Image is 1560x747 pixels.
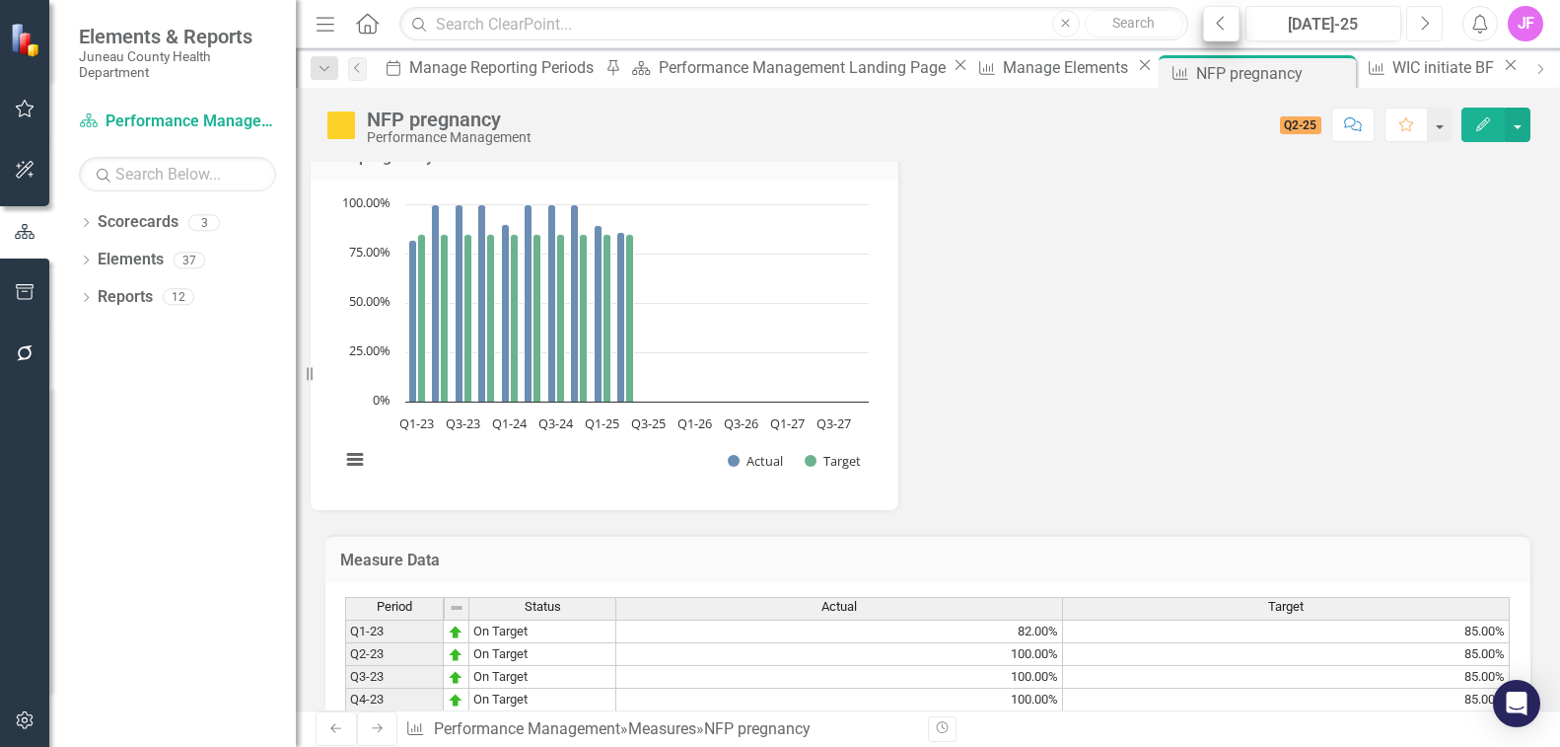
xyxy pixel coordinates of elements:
div: Performance Management [367,130,532,145]
text: Q3-27 [816,414,851,432]
td: Q4-23 [345,689,444,711]
a: Performance Management [79,111,276,133]
text: Q3-24 [538,414,574,432]
path: Q2-23, 100. Actual. [432,204,440,402]
path: Q3-23, 85. Target. [464,234,472,402]
img: 8DAGhfEEPCf229AAAAAElFTkSuQmCC [449,600,464,616]
td: On Target [469,643,616,666]
path: Q1-25, 89.47. Actual. [595,225,603,402]
path: Q3-24, 100. Actual. [548,204,556,402]
path: Q4-23, 85. Target. [487,234,495,402]
div: Performance Management Landing Page [659,55,951,80]
h3: Measure Data [340,552,1516,569]
td: 100.00% [616,643,1063,666]
img: zOikAAAAAElFTkSuQmCC [448,647,463,663]
path: Q1-23, 85. Target. [418,234,426,402]
path: Q1-25, 85. Target. [603,234,611,402]
input: Search Below... [79,157,276,191]
img: zOikAAAAAElFTkSuQmCC [448,693,463,709]
div: Manage Elements [1003,55,1134,80]
path: Q1-24, 85. Target. [511,234,519,402]
span: Q2-25 [1280,116,1322,134]
button: Search [1085,10,1183,37]
span: Search [1112,15,1155,31]
td: On Target [469,620,616,643]
a: Scorecards [98,211,178,234]
td: Q2-23 [345,643,444,666]
text: Q1-27 [770,414,805,432]
text: 25.00% [349,341,390,359]
img: Caution [325,110,357,141]
a: WIC initiate BF [1360,55,1500,80]
span: Target [1268,600,1304,614]
text: Q3-26 [724,414,758,432]
a: Manage Reporting Periods [377,55,600,80]
td: 85.00% [1063,620,1510,643]
td: On Target [469,689,616,711]
svg: Interactive chart [330,194,879,490]
td: On Target [469,666,616,689]
button: [DATE]-25 [1245,6,1401,41]
text: Q3-23 [446,414,480,432]
button: JF [1508,6,1543,41]
text: 0% [373,391,390,409]
button: Show Actual [728,451,784,471]
span: Status [525,600,561,614]
path: Q2-24, 100. Actual. [525,204,532,402]
h3: NFP pregnancy [325,148,884,166]
td: Q1-23 [345,620,444,643]
button: Show Target [805,451,862,471]
path: Q4-23, 100. Actual. [478,204,486,402]
td: 85.00% [1063,666,1510,689]
img: zOikAAAAAElFTkSuQmCC [448,625,463,640]
img: ClearPoint Strategy [10,23,44,57]
path: Q2-25, 85.71. Actual. [617,232,625,402]
a: Measures [628,719,696,738]
text: 100.00% [342,193,390,211]
div: 37 [174,252,205,268]
span: Elements & Reports [79,25,276,48]
div: NFP pregnancy [367,109,532,130]
a: Performance Management [434,719,620,738]
text: 50.00% [349,292,390,310]
text: Q1-24 [492,414,528,432]
div: Chart. Highcharts interactive chart. [330,194,879,490]
div: Manage Reporting Periods [409,55,600,80]
path: Q1-23, 82. Actual. [409,240,417,402]
path: Q4-24, 100. Actual. [571,204,579,402]
path: Q4-24, 85. Target. [580,234,588,402]
div: Open Intercom Messenger [1493,680,1540,727]
td: Q3-23 [345,666,444,689]
td: 100.00% [616,666,1063,689]
td: 100.00% [616,689,1063,711]
div: 3 [188,214,220,231]
text: Q1-23 [399,414,434,432]
div: NFP pregnancy [704,719,811,738]
a: Reports [98,286,153,309]
div: [DATE]-25 [1252,13,1394,37]
text: Q1-26 [677,414,712,432]
div: 12 [163,289,194,306]
g: Actual, bar series 1 of 2 with 20 bars. [409,204,859,403]
a: Manage Elements [970,55,1134,80]
button: View chart menu, Chart [341,446,369,474]
td: 85.00% [1063,689,1510,711]
img: zOikAAAAAElFTkSuQmCC [448,670,463,686]
path: Q3-23, 100. Actual. [456,204,463,402]
div: WIC initiate BF [1392,55,1500,80]
td: 82.00% [616,620,1063,643]
div: NFP pregnancy [1196,61,1351,86]
span: Period [377,600,412,614]
input: Search ClearPoint... [399,7,1188,41]
text: Q1-25 [585,414,619,432]
text: 75.00% [349,243,390,261]
a: Performance Management Landing Page [625,55,951,80]
path: Q2-24, 85. Target. [533,234,541,402]
span: Actual [821,600,857,614]
path: Q1-24, 90. Actual. [502,224,510,402]
path: Q2-23, 85. Target. [441,234,449,402]
small: Juneau County Health Department [79,48,276,81]
text: Q3-25 [631,414,666,432]
div: » » [405,718,913,741]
